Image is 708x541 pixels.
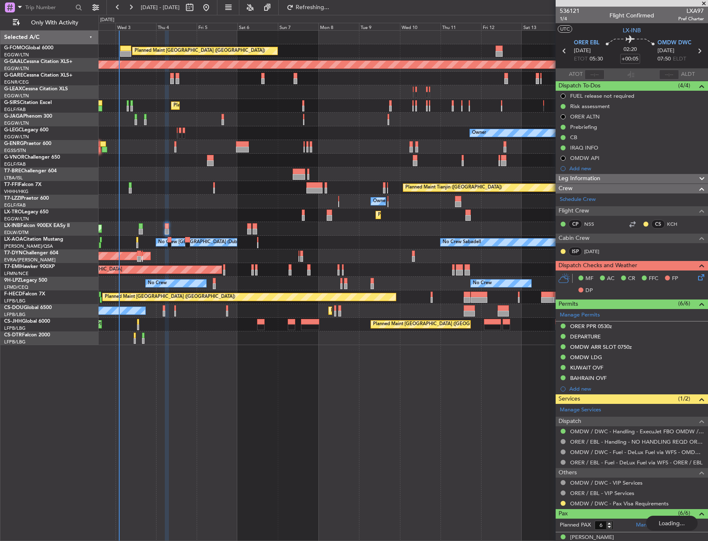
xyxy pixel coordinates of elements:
[570,479,643,486] a: OMDW / DWC - VIP Services
[4,141,24,146] span: G-ENRG
[4,298,26,304] a: LFPB/LBG
[473,277,492,290] div: No Crew
[570,459,703,466] a: ORER / EBL - Fuel - DeLux Fuel via WFS - ORER / EBL
[574,55,588,63] span: ETOT
[584,220,603,228] a: NSS
[607,275,614,283] span: AC
[4,128,22,133] span: G-LEGC
[559,174,600,184] span: Leg Information
[4,251,58,256] a: T7-DYNChallenger 604
[678,15,704,22] span: Pref Charter
[678,299,690,308] span: (6/6)
[4,333,50,338] a: CS-DTRFalcon 2000
[570,438,704,445] a: ORER / EBL - Handling - NO HANDLING REQD ORER/EBL
[584,248,603,255] a: [DATE]
[4,106,26,113] a: EGLF/FAB
[657,47,674,55] span: [DATE]
[4,325,26,331] a: LFPB/LBG
[4,93,29,99] a: EGGW/LTN
[443,236,481,249] div: No Crew Sabadell
[560,406,601,414] a: Manage Services
[657,55,671,63] span: 07:50
[4,257,55,263] a: EVRA/[PERSON_NAME]
[4,223,20,228] span: LX-INB
[4,128,48,133] a: G-LEGCLegacy 600
[4,270,29,277] a: LFMN/NCE
[9,16,90,29] button: Only With Activity
[570,92,634,99] div: FUEL release not required
[4,210,48,215] a: LX-TROLegacy 650
[148,277,167,290] div: No Crew
[237,23,278,30] div: Sat 6
[4,65,29,72] a: EGGW/LTN
[559,261,637,270] span: Dispatch Checks and Weather
[574,47,591,55] span: [DATE]
[570,490,634,497] a: ORER / EBL - VIP Services
[173,99,304,112] div: Planned Maint [GEOGRAPHIC_DATA] ([GEOGRAPHIC_DATA])
[624,46,637,54] span: 02:20
[570,323,612,330] div: ORER PPR 0530z
[4,182,41,187] a: T7-FFIFalcon 7X
[678,509,690,517] span: (6/6)
[25,1,73,14] input: Trip Number
[4,305,52,310] a: CS-DOUGlobal 6500
[156,23,197,30] div: Thu 4
[4,52,29,58] a: EGGW/LTN
[400,23,441,30] div: Wed 10
[590,55,603,63] span: 05:30
[4,319,50,324] a: CS-JHHGlobal 6000
[560,311,600,319] a: Manage Permits
[4,223,70,228] a: LX-INBFalcon 900EX EASy II
[560,521,591,529] label: Planned PAX
[628,275,635,283] span: CR
[4,319,22,324] span: CS-JHH
[4,312,26,318] a: LFPB/LBG
[559,417,581,426] span: Dispatch
[585,287,593,295] span: DP
[678,394,690,403] span: (1/2)
[4,79,29,85] a: EGNR/CEG
[4,264,55,269] a: T7-EMIHawker 900XP
[278,23,318,30] div: Sun 7
[651,220,665,229] div: CS
[585,275,593,283] span: MF
[570,103,610,110] div: Risk assessment
[4,59,23,64] span: G-GAAL
[570,123,597,130] div: Prebriefing
[100,17,114,24] div: [DATE]
[570,449,704,456] a: OMDW / DWC - Fuel - DeLux Fuel via WFS - OMDW / DWC
[681,70,695,79] span: ALDT
[559,234,590,243] span: Cabin Crew
[585,70,604,80] input: --:--
[373,195,387,208] div: Owner
[522,23,562,30] div: Sat 13
[4,237,23,242] span: LX-AOA
[4,305,24,310] span: CS-DOU
[4,141,51,146] a: G-ENRGPraetor 600
[4,196,49,201] a: T7-LZZIPraetor 600
[559,81,600,91] span: Dispatch To-Dos
[560,15,580,22] span: 1/4
[4,114,23,119] span: G-JAGA
[4,46,53,51] a: G-FOMOGlobal 6000
[141,4,180,11] span: [DATE] - [DATE]
[559,509,568,519] span: Pax
[559,299,578,309] span: Permits
[570,500,669,507] a: OMDW / DWC - Pax Visa Requirements
[4,339,26,345] a: LFPB/LBG
[481,23,522,30] div: Fri 12
[197,23,237,30] div: Fri 5
[472,127,486,139] div: Owner
[4,120,29,126] a: EGGW/LTN
[4,278,21,283] span: 9H-LPZ
[4,251,23,256] span: T7-DYN
[105,291,235,303] div: Planned Maint [GEOGRAPHIC_DATA] ([GEOGRAPHIC_DATA])
[4,284,28,290] a: LFMD/CEQ
[570,144,598,151] div: IRAQ INFO
[570,343,632,350] div: OMDW ARR SLOT 0750z
[4,292,45,297] a: F-HECDFalcon 7X
[569,385,704,392] div: Add new
[158,236,251,249] div: No Crew [GEOGRAPHIC_DATA] (Dublin Intl)
[359,23,400,30] div: Tue 9
[4,278,47,283] a: 9H-LPZLegacy 500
